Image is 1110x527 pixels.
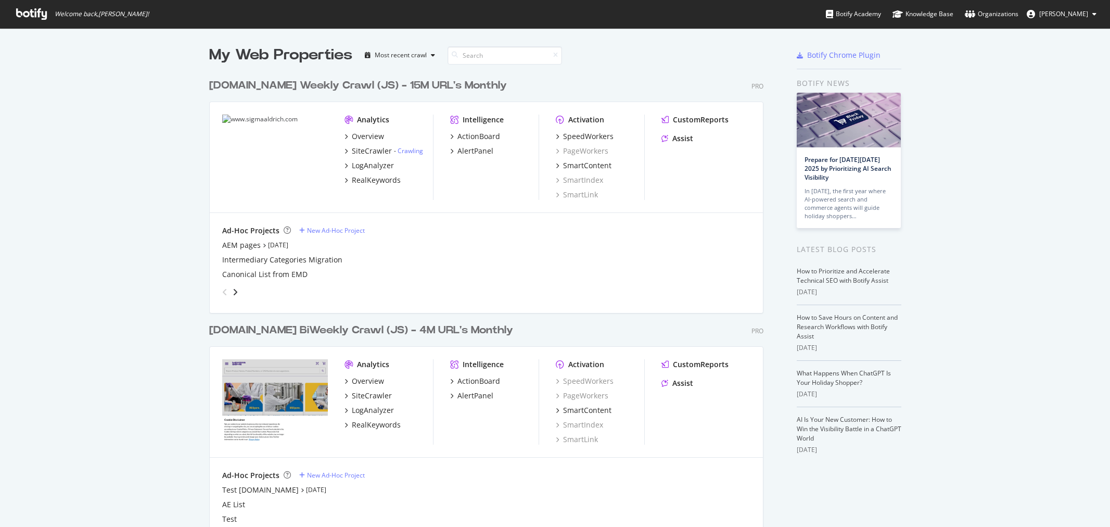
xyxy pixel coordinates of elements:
a: SiteCrawler [345,391,392,401]
div: angle-right [232,287,239,297]
a: [DATE] [306,485,326,494]
a: AE List [222,499,245,510]
div: Overview [352,376,384,386]
div: AlertPanel [457,391,493,401]
a: ActionBoard [450,376,500,386]
a: AlertPanel [450,146,493,156]
a: PageWorkers [556,146,608,156]
div: CustomReports [673,359,729,370]
div: Analytics [357,115,389,125]
div: Assist [672,133,693,144]
div: In [DATE], the first year where AI-powered search and commerce agents will guide holiday shoppers… [805,187,893,220]
div: [DATE] [797,445,901,455]
div: [DOMAIN_NAME] Weekly Crawl (JS) - 15M URL's Monthly [209,78,507,93]
input: Search [448,46,562,65]
a: Assist [661,378,693,388]
a: SmartIndex [556,175,603,185]
div: Activation [568,359,604,370]
div: angle-left [218,284,232,300]
span: Andres Perea [1039,9,1088,18]
a: Crawling [398,146,423,155]
div: [DATE] [797,343,901,353]
a: SmartLink [556,190,598,200]
div: Activation [568,115,604,125]
div: RealKeywords [352,175,401,185]
div: Latest Blog Posts [797,244,901,255]
div: SpeedWorkers [556,376,614,386]
div: Most recent crawl [375,52,427,58]
div: Ad-Hoc Projects [222,470,279,481]
a: Overview [345,131,384,142]
a: Test [222,514,237,524]
div: SiteCrawler [352,146,392,156]
a: SmartContent [556,405,611,416]
div: SpeedWorkers [563,131,614,142]
div: Assist [672,378,693,388]
a: ActionBoard [450,131,500,142]
div: My Web Properties [209,45,352,66]
a: SmartLink [556,434,598,445]
a: CustomReports [661,115,729,125]
div: [DATE] [797,390,901,399]
div: ActionBoard [457,131,500,142]
div: - [394,146,423,155]
a: AI Is Your New Customer: How to Win the Visibility Battle in a ChatGPT World [797,415,901,443]
a: Canonical List from EMD [222,269,308,280]
a: [DATE] [268,241,288,249]
div: Ad-Hoc Projects [222,225,279,236]
div: SiteCrawler [352,391,392,401]
a: [DOMAIN_NAME] BiWeekly Crawl (JS) - 4M URL's Monthly [209,323,517,338]
div: Botify Academy [826,9,881,19]
img: merckmillipore.com [222,359,328,444]
a: LogAnalyzer [345,160,394,171]
a: Test [DOMAIN_NAME] [222,485,299,495]
a: SiteCrawler- Crawling [345,146,423,156]
img: www.sigmaaldrich.com [222,115,328,200]
div: Pro [751,327,763,335]
div: Botify news [797,78,901,89]
div: New Ad-Hoc Project [307,471,365,480]
div: LogAnalyzer [352,405,394,416]
div: Botify Chrome Plugin [807,50,881,60]
a: LogAnalyzer [345,405,394,416]
a: RealKeywords [345,175,401,185]
div: AlertPanel [457,146,493,156]
a: AEM pages [222,240,261,250]
div: Analytics [357,359,389,370]
a: RealKeywords [345,420,401,430]
a: PageWorkers [556,391,608,401]
div: LogAnalyzer [352,160,394,171]
div: SmartContent [563,405,611,416]
button: [PERSON_NAME] [1018,6,1105,22]
img: Prepare for Black Friday 2025 by Prioritizing AI Search Visibility [797,93,901,147]
a: How to Save Hours on Content and Research Workflows with Botify Assist [797,313,898,341]
div: ActionBoard [457,376,500,386]
a: CustomReports [661,359,729,370]
div: RealKeywords [352,420,401,430]
a: How to Prioritize and Accelerate Technical SEO with Botify Assist [797,267,890,285]
div: Pro [751,82,763,91]
a: Botify Chrome Plugin [797,50,881,60]
a: SpeedWorkers [556,131,614,142]
div: Intelligence [463,115,504,125]
button: Most recent crawl [361,47,439,64]
a: New Ad-Hoc Project [299,226,365,235]
a: Assist [661,133,693,144]
a: SmartIndex [556,420,603,430]
span: Welcome back, [PERSON_NAME] ! [55,10,149,18]
div: Overview [352,131,384,142]
a: Intermediary Categories Migration [222,255,342,265]
div: CustomReports [673,115,729,125]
